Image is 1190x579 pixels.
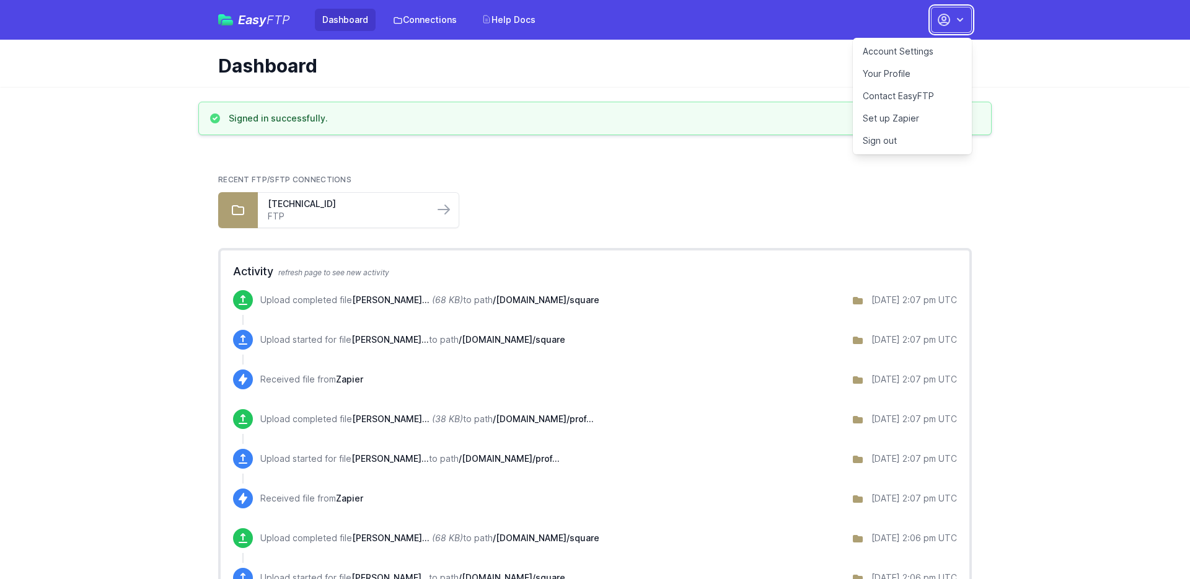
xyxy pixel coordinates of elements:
span: /lower.cloud/square [493,533,599,543]
p: Upload completed file to path [260,413,594,425]
div: [DATE] 2:07 pm UTC [871,413,957,425]
span: /lower.cloud/square [459,334,565,345]
a: Set up Zapier [853,107,972,130]
span: FTP [267,12,290,27]
a: Sign out [853,130,972,152]
a: FTP [268,210,424,223]
span: Easy [238,14,290,26]
a: EasyFTP [218,14,290,26]
p: Received file from [260,492,363,505]
p: Received file from [260,373,363,386]
a: Help Docs [474,9,543,31]
span: brandi-martin-1.png [352,413,430,424]
div: [DATE] 2:06 pm UTC [871,532,957,544]
div: [DATE] 2:07 pm UTC [871,373,957,386]
p: Upload completed file to path [260,532,599,544]
a: [TECHNICAL_ID] [268,198,424,210]
span: Zapier [336,493,363,503]
h2: Activity [233,263,957,280]
i: (68 KB) [432,533,463,543]
span: /lower.cloud/profile-pics [459,453,560,464]
a: Account Settings [853,40,972,63]
p: Upload started for file to path [260,334,565,346]
h1: Dashboard [218,55,962,77]
p: Upload completed file to path [260,294,599,306]
a: Your Profile [853,63,972,85]
div: [DATE] 2:07 pm UTC [871,334,957,346]
iframe: Drift Widget Chat Controller [1128,517,1175,564]
a: Dashboard [315,9,376,31]
span: /lower.cloud/square [493,294,599,305]
div: [DATE] 2:07 pm UTC [871,453,957,465]
img: easyftp_logo.png [218,14,233,25]
div: [DATE] 2:07 pm UTC [871,492,957,505]
span: /lower.cloud/profile-pics [493,413,594,424]
span: brandi-martin.jpg [352,294,430,305]
span: brandi-martin.jpg [352,533,430,543]
i: (38 KB) [432,413,463,424]
span: Zapier [336,374,363,384]
h3: Signed in successfully. [229,112,328,125]
p: Upload started for file to path [260,453,560,465]
span: refresh page to see new activity [278,268,389,277]
i: (68 KB) [432,294,463,305]
a: Connections [386,9,464,31]
div: [DATE] 2:07 pm UTC [871,294,957,306]
span: brandi-martin.jpg [351,334,429,345]
a: Contact EasyFTP [853,85,972,107]
span: brandi-martin-1.png [351,453,429,464]
h2: Recent FTP/SFTP Connections [218,175,972,185]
